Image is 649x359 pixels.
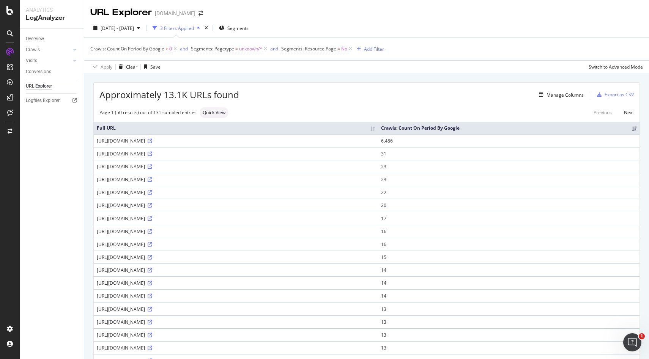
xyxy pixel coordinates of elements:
[536,90,584,99] button: Manage Columns
[141,61,161,73] button: Save
[26,6,78,14] div: Analytics
[12,12,18,18] img: logo_orange.svg
[97,319,375,325] div: [URL][DOMAIN_NAME]
[26,82,79,90] a: URL Explorer
[270,45,278,52] button: and
[97,241,375,248] div: [URL][DOMAIN_NAME]
[97,280,375,286] div: [URL][DOMAIN_NAME]
[354,44,384,53] button: Add Filter
[90,22,143,34] button: [DATE] - [DATE]
[32,44,38,50] img: tab_domain_overview_orange.svg
[378,186,640,199] td: 22
[96,45,115,50] div: Mots-clés
[26,14,78,22] div: LogAnalyzer
[26,82,52,90] div: URL Explorer
[203,110,225,115] span: Quick View
[97,254,375,260] div: [URL][DOMAIN_NAME]
[20,20,86,26] div: Domaine: [DOMAIN_NAME]
[97,138,375,144] div: [URL][DOMAIN_NAME]
[101,64,112,70] div: Apply
[378,134,640,147] td: 6,486
[26,97,79,105] a: Logfiles Explorer
[97,306,375,312] div: [URL][DOMAIN_NAME]
[281,45,336,52] span: Segments: Resource Page
[589,64,643,70] div: Switch to Advanced Mode
[341,44,347,54] span: No
[378,289,640,302] td: 14
[26,46,40,54] div: Crawls
[26,46,71,54] a: Crawls
[378,238,640,251] td: 16
[26,57,37,65] div: Visits
[618,107,634,118] a: Next
[270,45,278,52] div: and
[101,25,134,31] span: [DATE] - [DATE]
[639,333,645,339] span: 1
[605,91,634,98] div: Export as CSV
[97,293,375,299] div: [URL][DOMAIN_NAME]
[90,61,112,73] button: Apply
[378,315,640,328] td: 13
[378,263,640,276] td: 14
[586,61,643,73] button: Switch to Advanced Mode
[97,228,375,235] div: [URL][DOMAIN_NAME]
[191,45,234,52] span: Segments: Pagetype
[99,88,239,101] span: Approximately 13.1K URLs found
[180,45,188,52] div: and
[26,35,44,43] div: Overview
[26,97,60,105] div: Logfiles Explorer
[97,267,375,273] div: [URL][DOMAIN_NAME]
[594,89,634,101] button: Export as CSV
[87,44,93,50] img: tab_keywords_by_traffic_grey.svg
[547,92,584,98] div: Manage Columns
[378,122,640,134] th: Crawls: Count On Period By Google: activate to sort column ascending
[150,22,203,34] button: 3 Filters Applied
[90,6,152,19] div: URL Explorer
[165,45,168,52] span: >
[364,46,384,52] div: Add Filter
[21,12,37,18] div: v 4.0.25
[169,44,172,54] span: 0
[378,160,640,173] td: 23
[26,68,79,76] a: Conversions
[90,45,164,52] span: Crawls: Count On Period By Google
[623,333,641,351] iframe: Intercom live chat
[378,341,640,354] td: 13
[378,276,640,289] td: 14
[378,225,640,238] td: 16
[378,303,640,315] td: 13
[26,35,79,43] a: Overview
[40,45,58,50] div: Domaine
[378,251,640,263] td: 15
[94,122,378,134] th: Full URL: activate to sort column ascending
[150,64,161,70] div: Save
[378,147,640,160] td: 31
[97,176,375,183] div: [URL][DOMAIN_NAME]
[200,107,228,118] div: neutral label
[99,109,197,116] div: Page 1 (50 results) out of 131 sampled entries
[26,68,51,76] div: Conversions
[160,25,194,31] div: 3 Filters Applied
[116,61,137,73] button: Clear
[97,332,375,338] div: [URL][DOMAIN_NAME]
[180,45,188,52] button: and
[203,24,210,32] div: times
[155,9,195,17] div: [DOMAIN_NAME]
[97,215,375,222] div: [URL][DOMAIN_NAME]
[378,173,640,186] td: 23
[97,202,375,209] div: [URL][DOMAIN_NAME]
[26,57,71,65] a: Visits
[378,328,640,341] td: 13
[12,20,18,26] img: website_grey.svg
[239,44,262,54] span: unknown/*
[378,212,640,225] td: 17
[126,64,137,70] div: Clear
[97,150,375,157] div: [URL][DOMAIN_NAME]
[97,345,375,351] div: [URL][DOMAIN_NAME]
[97,189,375,196] div: [URL][DOMAIN_NAME]
[235,45,238,52] span: =
[97,163,375,170] div: [URL][DOMAIN_NAME]
[216,22,252,34] button: Segments
[227,25,249,31] span: Segments
[337,45,340,52] span: =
